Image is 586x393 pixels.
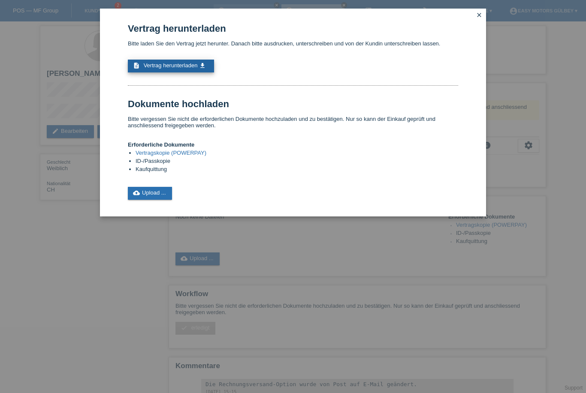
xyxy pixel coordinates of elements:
li: Kaufquittung [136,166,458,174]
a: Vertragskopie (POWERPAY) [136,150,206,156]
i: close [476,12,483,18]
h1: Vertrag herunterladen [128,23,458,34]
h4: Erforderliche Dokumente [128,141,458,148]
p: Bitte laden Sie den Vertrag jetzt herunter. Danach bitte ausdrucken, unterschreiben und von der K... [128,40,458,47]
a: cloud_uploadUpload ... [128,187,172,200]
span: Vertrag herunterladen [144,62,198,69]
a: description Vertrag herunterladen get_app [128,60,214,72]
p: Bitte vergessen Sie nicht die erforderlichen Dokumente hochzuladen und zu bestätigen. Nur so kann... [128,116,458,129]
i: description [133,62,140,69]
i: cloud_upload [133,189,140,196]
a: close [474,11,485,21]
li: ID-/Passkopie [136,158,458,166]
i: get_app [199,62,206,69]
h1: Dokumente hochladen [128,99,458,109]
